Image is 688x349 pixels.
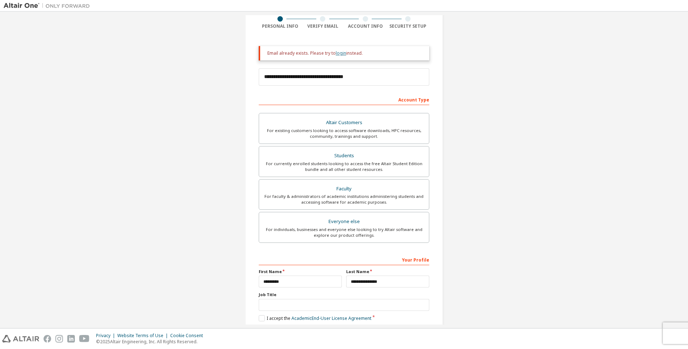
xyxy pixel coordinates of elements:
[263,128,425,139] div: For existing customers looking to access software downloads, HPC resources, community, trainings ...
[263,184,425,194] div: Faculty
[291,315,371,321] a: Academic End-User License Agreement
[259,269,342,275] label: First Name
[259,254,429,265] div: Your Profile
[346,269,429,275] label: Last Name
[55,335,63,343] img: instagram.svg
[263,194,425,205] div: For faculty & administrators of academic institutions administering students and accessing softwa...
[263,118,425,128] div: Altair Customers
[96,333,117,339] div: Privacy
[67,335,75,343] img: linkedin.svg
[263,151,425,161] div: Students
[117,333,170,339] div: Website Terms of Use
[44,335,51,343] img: facebook.svg
[387,23,430,29] div: Security Setup
[267,50,424,56] div: Email already exists. Please try to instead.
[302,23,344,29] div: Verify Email
[263,217,425,227] div: Everyone else
[96,339,207,345] p: © 2025 Altair Engineering, Inc. All Rights Reserved.
[259,23,302,29] div: Personal Info
[2,335,39,343] img: altair_logo.svg
[259,94,429,105] div: Account Type
[344,23,387,29] div: Account Info
[259,315,371,321] label: I accept the
[79,335,90,343] img: youtube.svg
[259,292,429,298] label: Job Title
[170,333,207,339] div: Cookie Consent
[263,161,425,172] div: For currently enrolled students looking to access the free Altair Student Edition bundle and all ...
[336,50,346,56] a: login
[4,2,94,9] img: Altair One
[263,227,425,238] div: For individuals, businesses and everyone else looking to try Altair software and explore our prod...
